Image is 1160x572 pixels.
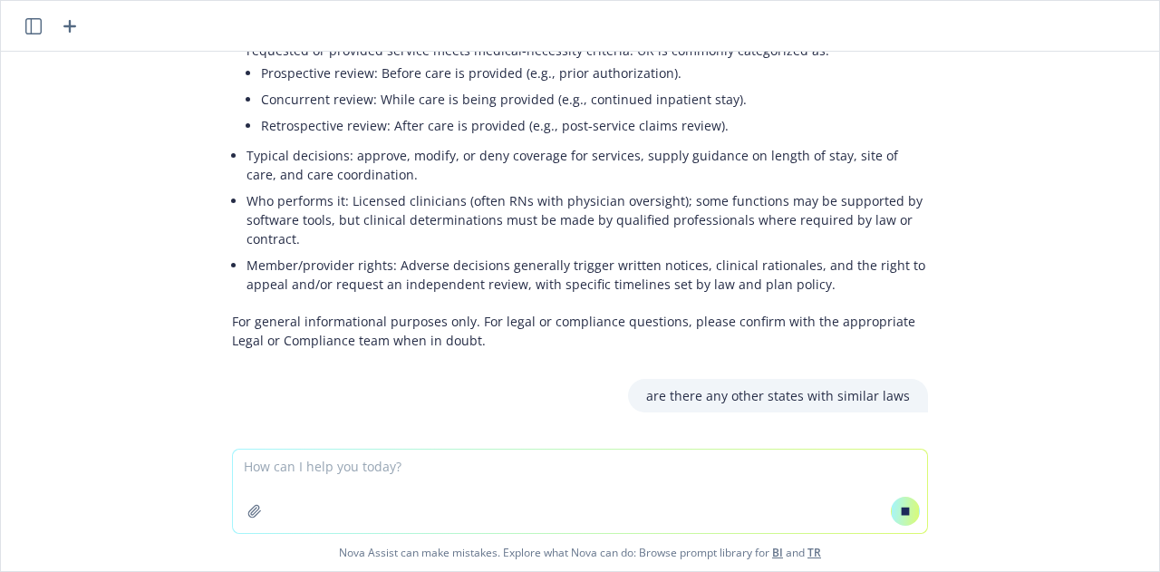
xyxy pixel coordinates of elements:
span: Nova Assist can make mistakes. Explore what Nova can do: Browse prompt library for and [8,534,1152,571]
p: are there any other states with similar laws [646,386,910,405]
p: Typical decisions: approve, modify, or deny coverage for services, supply guidance on length of s... [246,146,928,184]
a: BI [772,545,783,560]
p: Who performs it: Licensed clinicians (often RNs with physician oversight); some functions may be ... [246,191,928,248]
li: Concurrent review: While care is being provided (e.g., continued inpatient stay). [261,86,928,112]
p: Member/provider rights: Adverse decisions generally trigger written notices, clinical rationales,... [246,256,928,294]
li: Prospective review: Before care is provided (e.g., prior authorization). [261,60,928,86]
p: For general informational purposes only. For legal or compliance questions, please confirm with t... [232,312,928,350]
a: TR [807,545,821,560]
li: Retrospective review: After care is provided (e.g., post‑service claims review). [261,112,928,139]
